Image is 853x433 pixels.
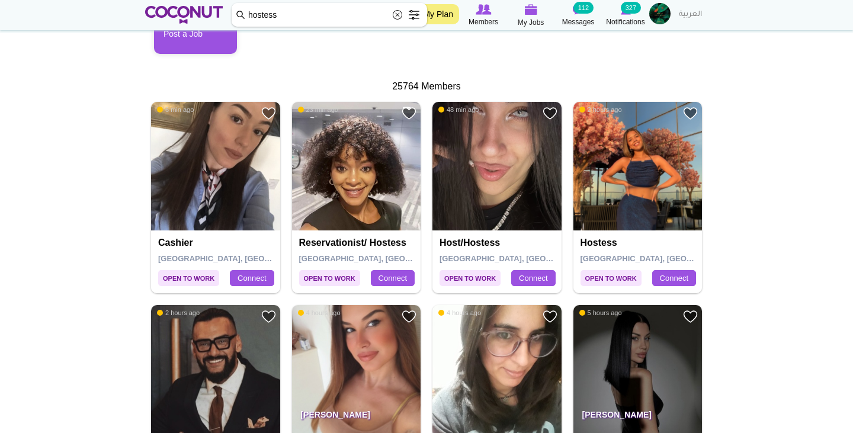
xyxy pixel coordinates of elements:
[507,3,554,28] a: My Jobs My Jobs
[440,270,501,286] span: Open to Work
[518,17,544,28] span: My Jobs
[511,270,555,287] a: Connect
[145,80,708,94] div: 25764 Members
[581,238,698,248] h4: Hostess
[299,270,360,286] span: Open to Work
[299,238,417,248] h4: Reservationist/ Hostess
[579,309,622,317] span: 5 hours ago
[572,4,584,15] img: Messages
[299,254,468,263] span: [GEOGRAPHIC_DATA], [GEOGRAPHIC_DATA]
[232,3,427,27] input: Search members by role or city
[145,6,223,24] img: Home
[673,3,708,27] a: العربية
[460,3,507,28] a: Browse Members Members
[440,254,608,263] span: [GEOGRAPHIC_DATA], [GEOGRAPHIC_DATA]
[524,4,537,15] img: My Jobs
[158,238,276,248] h4: Cashier
[606,16,644,28] span: Notifications
[230,270,274,287] a: Connect
[438,309,481,317] span: 4 hours ago
[554,3,602,28] a: Messages Messages 112
[621,2,641,14] small: 327
[573,2,594,14] small: 112
[602,3,649,28] a: Notifications Notifications 327
[417,4,459,24] a: My Plan
[562,16,595,28] span: Messages
[683,106,698,121] a: Add to Favourites
[298,309,341,317] span: 4 hours ago
[402,309,416,324] a: Add to Favourites
[261,106,276,121] a: Add to Favourites
[581,254,749,263] span: [GEOGRAPHIC_DATA], [GEOGRAPHIC_DATA]
[261,309,276,324] a: Add to Favourites
[652,270,696,287] a: Connect
[440,238,557,248] h4: Host/Hostess
[158,270,219,286] span: Open to Work
[157,105,194,114] span: 6 min ago
[157,309,200,317] span: 2 hours ago
[476,4,491,15] img: Browse Members
[371,270,415,287] a: Connect
[158,254,327,263] span: [GEOGRAPHIC_DATA], [GEOGRAPHIC_DATA]
[438,105,479,114] span: 48 min ago
[402,106,416,121] a: Add to Favourites
[543,106,557,121] a: Add to Favourites
[298,105,338,114] span: 23 min ago
[469,16,498,28] span: Members
[581,270,642,286] span: Open to Work
[543,309,557,324] a: Add to Favourites
[579,105,622,114] span: 2 hours ago
[621,4,631,15] img: Notifications
[683,309,698,324] a: Add to Favourites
